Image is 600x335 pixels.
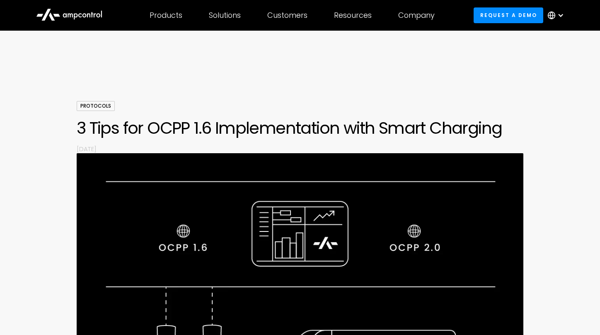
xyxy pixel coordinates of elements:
[398,11,435,20] div: Company
[267,11,307,20] div: Customers
[77,101,115,111] div: Protocols
[209,11,241,20] div: Solutions
[77,118,523,138] h1: 3 Tips for OCPP 1.6 Implementation with Smart Charging
[334,11,372,20] div: Resources
[474,7,543,23] a: Request a demo
[150,11,182,20] div: Products
[77,145,523,153] p: [DATE]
